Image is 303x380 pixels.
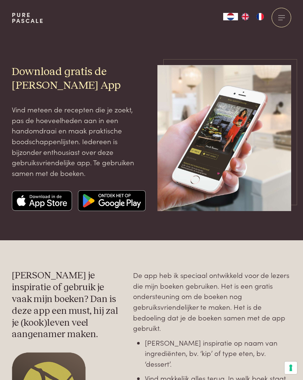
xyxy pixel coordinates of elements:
[223,13,268,20] aside: Language selected: Nederlands
[238,13,268,20] ul: Language list
[145,337,291,369] li: [PERSON_NAME] inspiratie op naam van ingrediënten, bv. ‘kip’ of type eten, bv. ‘dessert’.
[238,13,253,20] a: EN
[12,190,72,211] img: Apple app store
[12,12,44,24] a: PurePascale
[157,65,291,211] img: pascale-naessens-app-mockup
[78,190,146,211] img: Google app store
[253,13,268,20] a: FR
[12,65,146,92] h2: Download gratis de [PERSON_NAME] App
[223,13,238,20] div: Language
[285,362,297,374] button: Uw voorkeuren voor toestemming voor trackingtechnologieën
[133,270,291,333] p: De app heb ik speciaal ontwikkeld voor de lezers die mijn boeken gebruiken. Het is een gratis ond...
[12,104,146,179] p: Vind meteen de recepten die je zoekt, pas de hoeveelheden aan in een handomdraai en maak praktisc...
[12,270,122,340] h3: [PERSON_NAME] je inspiratie of gebruik je vaak mijn boeken? Dan is deze app een must, hij zal je ...
[223,13,238,20] a: NL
